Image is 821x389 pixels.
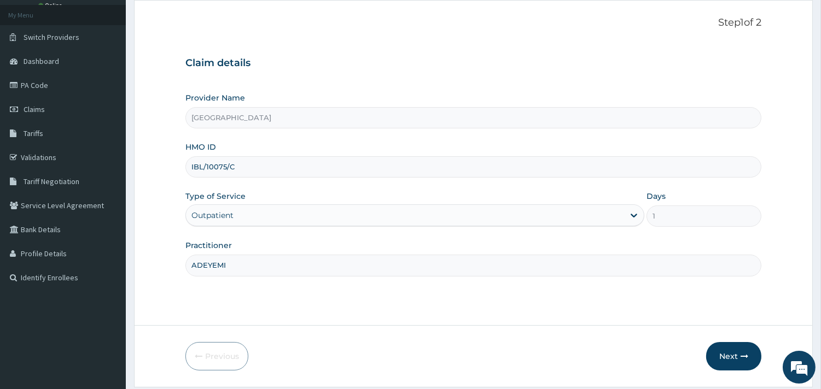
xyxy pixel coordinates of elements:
span: Tariffs [24,128,43,138]
label: Days [647,191,666,202]
button: Previous [185,342,248,370]
label: Practitioner [185,240,232,251]
input: Enter Name [185,255,761,276]
h3: Claim details [185,57,761,69]
img: d_794563401_company_1708531726252_794563401 [20,55,44,82]
label: HMO ID [185,142,216,152]
textarea: Type your message and hit 'Enter' [5,267,208,305]
div: Outpatient [191,210,234,221]
a: Online [38,2,65,9]
button: Next [706,342,761,370]
span: Switch Providers [24,32,79,42]
span: Claims [24,104,45,114]
label: Type of Service [185,191,246,202]
div: Chat with us now [57,61,184,75]
span: Tariff Negotiation [24,176,79,186]
span: Dashboard [24,56,59,66]
p: Step 1 of 2 [185,17,761,29]
span: We're online! [63,122,151,232]
label: Provider Name [185,92,245,103]
input: Enter HMO ID [185,156,761,178]
div: Minimize live chat window [179,5,206,32]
